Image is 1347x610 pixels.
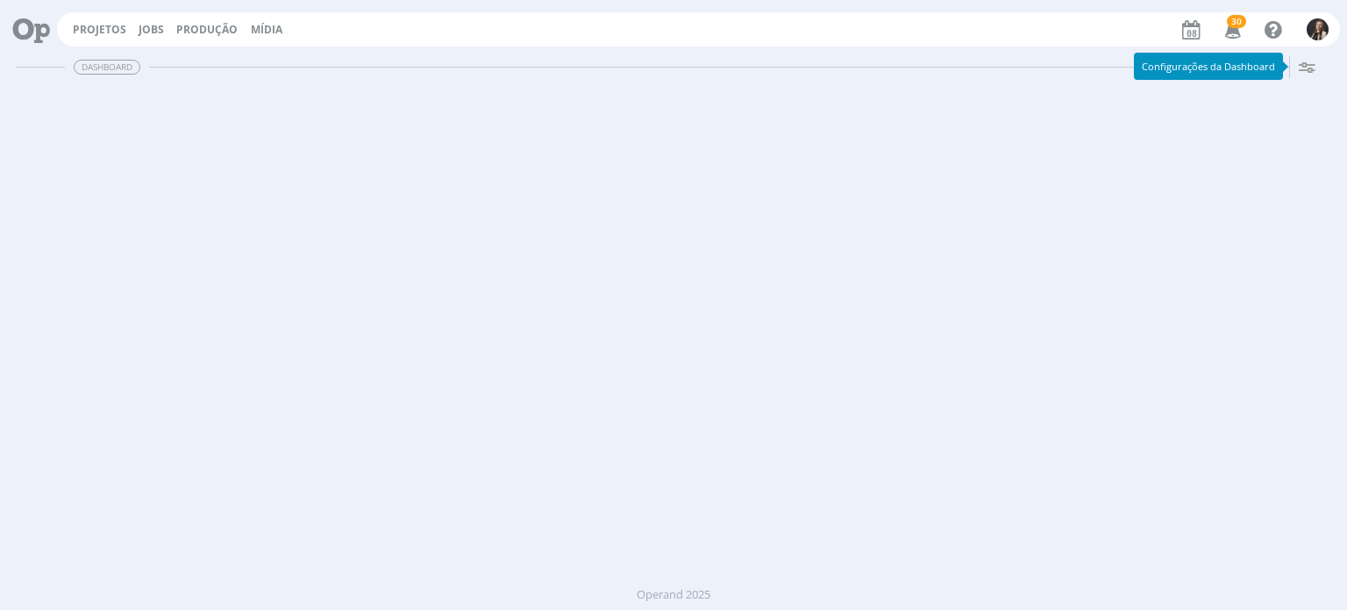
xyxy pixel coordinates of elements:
[73,22,126,37] a: Projetos
[1134,53,1283,80] div: Configurações da Dashboard
[68,23,132,37] button: Projetos
[171,23,243,37] button: Produção
[246,23,288,37] button: Mídia
[176,22,238,37] a: Produção
[139,22,164,37] a: Jobs
[1214,14,1250,46] button: 30
[1306,14,1329,45] button: L
[251,22,282,37] a: Mídia
[1307,18,1329,40] img: L
[1227,15,1246,28] span: 30
[133,23,169,37] button: Jobs
[74,60,140,75] span: Dashboard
